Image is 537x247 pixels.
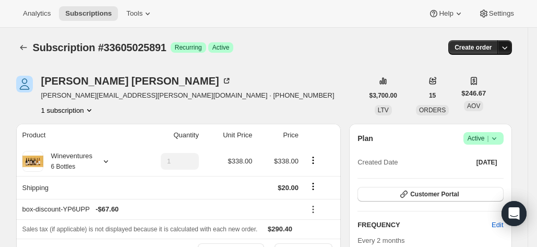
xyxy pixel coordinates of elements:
span: Tools [126,9,142,18]
span: LTV [378,107,389,114]
span: Subscription #33605025891 [33,42,166,53]
div: [PERSON_NAME] [PERSON_NAME] [41,76,232,86]
span: $3,700.00 [369,91,397,100]
span: Daniela Eckert [16,76,33,92]
button: Customer Portal [357,187,503,202]
span: Subscriptions [65,9,112,18]
th: Shipping [16,176,136,199]
button: Settings [472,6,520,21]
span: | [487,134,488,143]
span: Recurring [175,43,202,52]
span: Sales tax (if applicable) is not displayed because it is calculated with each new order. [22,226,258,233]
button: Tools [120,6,159,21]
span: $338.00 [228,157,253,165]
button: Analytics [17,6,57,21]
span: - $67.60 [96,204,118,215]
span: $20.00 [278,184,299,192]
button: Create order [448,40,498,55]
th: Product [16,124,136,147]
div: box-discount-YP6UPP [22,204,299,215]
span: [DATE] [476,158,497,167]
span: $246.67 [461,88,486,99]
span: Created Date [357,157,398,168]
span: 15 [429,91,436,100]
button: Subscriptions [59,6,118,21]
span: AOV [467,102,480,110]
div: Wineventures [43,151,92,172]
button: Product actions [41,105,94,115]
span: Active [468,133,499,144]
span: Settings [489,9,514,18]
th: Price [256,124,302,147]
span: Create order [455,43,492,52]
button: Help [422,6,470,21]
span: ORDERS [419,107,446,114]
button: Shipping actions [305,181,321,192]
button: Edit [485,217,509,233]
span: $290.40 [268,225,292,233]
button: [DATE] [470,155,504,170]
h2: Plan [357,133,373,144]
span: $338.00 [274,157,299,165]
th: Unit Price [202,124,256,147]
span: Edit [492,220,503,230]
div: Open Intercom Messenger [502,201,527,226]
small: 6 Bottles [51,163,76,170]
button: 15 [423,88,442,103]
th: Quantity [135,124,202,147]
span: Active [212,43,230,52]
button: Subscriptions [16,40,31,55]
button: $3,700.00 [363,88,403,103]
span: Help [439,9,453,18]
span: [PERSON_NAME][EMAIL_ADDRESS][PERSON_NAME][DOMAIN_NAME] · [PHONE_NUMBER] [41,90,335,101]
span: Customer Portal [410,190,459,198]
span: Every 2 months [357,237,404,244]
span: Analytics [23,9,51,18]
button: Product actions [305,155,321,166]
h2: FREQUENCY [357,220,492,230]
